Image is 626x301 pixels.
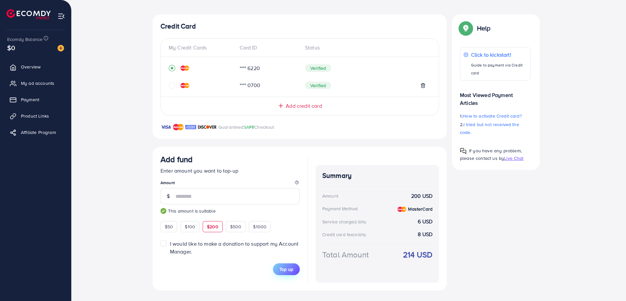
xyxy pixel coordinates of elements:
img: Popup guide [460,148,466,154]
img: credit [180,83,189,88]
strong: 214 USD [403,249,432,260]
svg: circle [169,82,175,89]
a: Payment [5,93,66,106]
div: My Credit Cards [169,44,234,51]
div: Payment Method [322,205,358,212]
span: If you have any problem, please contact us by [460,147,522,161]
span: $50 [165,223,173,230]
a: My ad accounts [5,77,66,90]
div: Status [300,44,431,51]
button: Top up [273,263,300,275]
img: credit [180,66,189,71]
a: Product Links [5,109,66,122]
span: Verified [305,64,331,72]
img: menu [58,12,65,20]
p: Most Viewed Payment Articles [460,86,531,107]
span: I tried but not received the code. [460,121,519,136]
strong: 8 USD [418,231,432,238]
p: Guaranteed Checkout [218,123,274,131]
p: Help [477,24,491,32]
strong: 6 USD [418,218,432,225]
span: I would like to make a donation to support my Account Manager. [170,240,298,255]
svg: record circle [169,65,175,71]
span: My ad accounts [21,80,54,86]
img: brand [161,123,171,131]
a: Overview [5,60,66,73]
small: (3.00%) [354,219,366,225]
img: image [58,45,64,51]
p: 2. [460,121,531,136]
span: SAFE [244,124,255,130]
span: How to activate Credit card? [463,113,521,119]
img: logo [7,9,51,19]
img: brand [185,123,196,131]
img: guide [161,208,166,214]
iframe: Chat [598,272,621,296]
span: Affiliate Program [21,129,56,136]
small: (4.00%) [353,232,366,237]
h3: Add fund [161,155,193,164]
p: Guide to payment via Credit card [471,61,527,77]
img: brand [173,123,184,131]
span: $100 [185,223,195,230]
span: Payment [21,96,39,103]
small: This amount is suitable [161,208,300,214]
p: Enter amount you want to top-up [161,167,300,175]
div: Credit card fee [322,231,368,238]
img: credit [398,207,406,212]
span: Top up [279,266,293,273]
div: Card ID [234,44,300,51]
legend: Amount [161,180,300,188]
div: Service charge [322,218,368,225]
strong: 200 USD [411,192,432,200]
span: Ecomdy Balance [7,36,42,43]
span: $0 [7,43,15,52]
span: $500 [230,223,242,230]
strong: MasterCard [408,206,432,212]
h4: Credit Card [161,22,439,30]
p: Click to kickstart! [471,51,527,59]
span: Verified [305,82,331,89]
div: Total Amount [322,249,369,260]
span: $200 [207,223,218,230]
span: $1000 [253,223,266,230]
img: Popup guide [460,22,472,34]
a: Affiliate Program [5,126,66,139]
div: Amount [322,193,338,199]
h4: Summary [322,172,432,180]
span: Overview [21,64,41,70]
span: Add credit card [286,102,322,110]
img: brand [198,123,217,131]
span: Live Chat [504,155,523,161]
p: 1. [460,112,531,120]
span: Product Links [21,113,49,119]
